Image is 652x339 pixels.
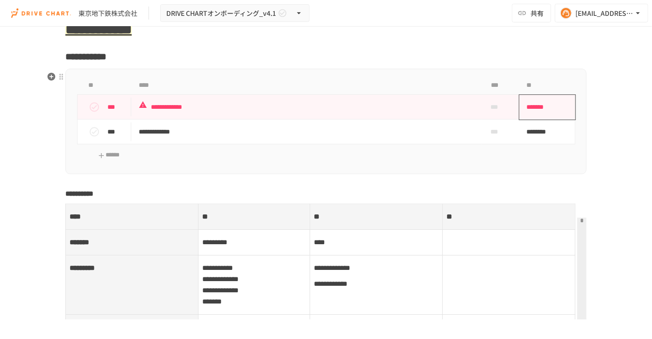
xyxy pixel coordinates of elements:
[11,6,71,21] img: i9VDDS9JuLRLX3JIUyK59LcYp6Y9cayLPHs4hOxMB9W
[555,4,648,22] button: [EMAIL_ADDRESS][DOMAIN_NAME]
[78,8,137,18] div: 東京地下鉄株式会社
[85,98,104,116] button: status
[77,77,575,144] table: task table
[160,4,310,22] button: DRIVE CHARTオンボーディング_v4.1
[575,7,633,19] div: [EMAIL_ADDRESS][DOMAIN_NAME]
[531,8,544,18] span: 共有
[512,4,551,22] button: 共有
[166,7,276,19] span: DRIVE CHARTオンボーディング_v4.1
[85,122,104,141] button: status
